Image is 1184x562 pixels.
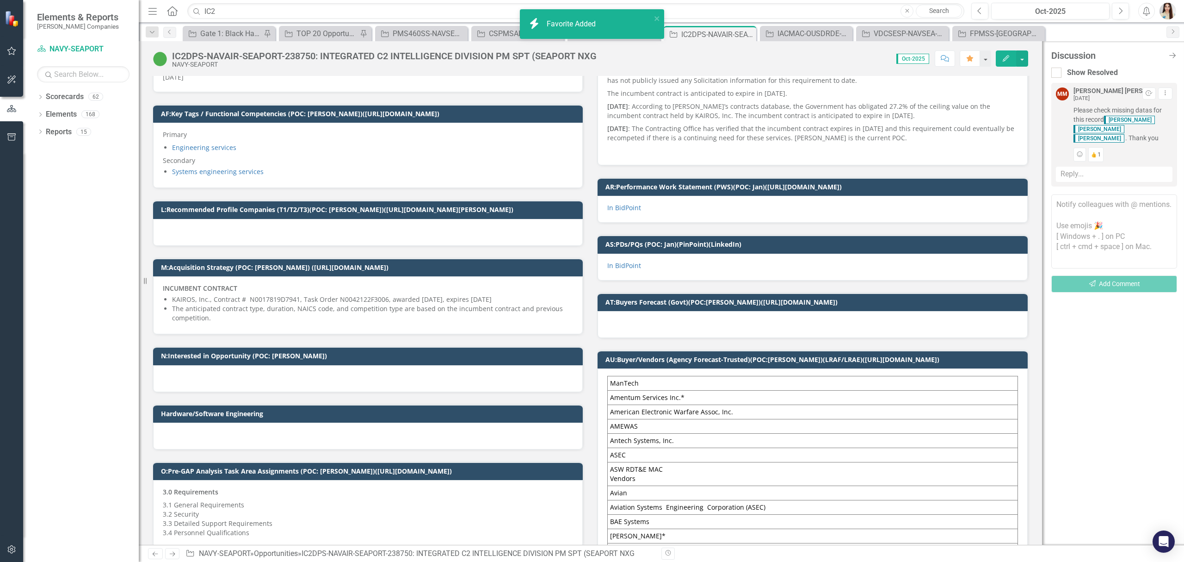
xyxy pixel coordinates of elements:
[163,284,237,293] strong: INCUMBENT CONTRACT
[1056,87,1069,100] div: MM
[1104,116,1155,124] span: [PERSON_NAME]
[1073,134,1124,143] span: [PERSON_NAME]
[200,28,261,39] div: Gate 1: Black Hat Schedule Report
[489,28,561,39] div: CSPMSADD-NAVSEA-SEAPORT-226874: CUSTOMER SUPPORT AND PROGRAM MANAGEMENT SERVICES FOR THE AIR DOMI...
[991,3,1110,19] button: Oct-2025
[605,183,1023,190] h3: AR:Performance Work Statement (PWS)(POC: Jan)([URL][DOMAIN_NAME])
[681,29,754,40] div: IC2DPS-NAVAIR-SEAPORT-238750: INTEGRATED C2 INTELLIGENCE DIVISION PM SPT (SEAPORT NXG
[1056,167,1172,182] div: Reply...
[608,448,1017,462] td: ASEC
[185,549,654,559] div: » »
[547,19,598,30] div: Favorite Added
[608,462,1017,486] td: ASW RDT&E MAC Vendors
[161,110,578,117] h3: AF:Key Tags / Functional Competencies (POC: [PERSON_NAME])([URL][DOMAIN_NAME])
[254,549,298,558] a: Opportunities
[608,419,1017,434] td: AMEWAS
[607,102,628,111] strong: [DATE]
[874,28,946,39] div: VDCSESP-NAVSEA-SEAPORT-253057: V DEPT COMBAT SYSTEMS ENGINEERING STRATEGIC PLANNING (SEAPORT NXG)
[37,23,119,30] small: [PERSON_NAME] Companies
[161,352,578,359] h3: N:Interested in Opportunity (POC: [PERSON_NAME])
[161,264,578,271] h3: M:Acquisition Strategy (POC: [PERSON_NAME]) ([URL][DOMAIN_NAME])
[37,44,129,55] a: NAVY-SEAPORT
[607,124,628,133] strong: [DATE]
[1153,531,1175,553] div: Open Intercom Messenger
[37,66,129,82] input: Search Below...
[1073,95,1090,101] small: [DATE]
[172,295,573,304] p: KAIROS, Inc., Contract # N0017819D7941, Task Order N0042122F3006, awarded [DATE], expires [DATE]
[608,486,1017,500] td: Avian
[172,61,597,68] div: NAVY-SEAPORT
[5,10,21,26] img: ClearPoint Strategy
[916,5,962,18] a: Search
[302,549,635,558] div: IC2DPS-NAVAIR-SEAPORT-238750: INTEGRATED C2 INTELLIGENCE DIVISION PM SPT (SEAPORT NXG
[172,167,264,176] a: Systems engineering services
[1159,3,1176,19] img: Janieva Castro
[1067,68,1118,78] div: Show Resolved
[46,92,84,102] a: Scorecards
[393,28,465,39] div: PMS460SS-NAVSEA-NAVY-214065: PMS 460 SUPPORT SERVICES (SEAPORT NXG)
[37,12,119,23] span: Elements & Reports
[172,51,597,61] div: IC2DPS-NAVAIR-SEAPORT-238750: INTEGRATED C2 INTELLIGENCE DIVISION PM SPT (SEAPORT NXG
[474,28,561,39] a: CSPMSADD-NAVSEA-SEAPORT-226874: CUSTOMER SUPPORT AND PROGRAM MANAGEMENT SERVICES FOR THE AIR DOMI...
[1073,125,1124,133] span: [PERSON_NAME]
[777,28,850,39] div: IACMAC-OUSDRDE-DEFENSE-224035: DTIC INFORMATION ANALYSIS CENTERS MULTIPLE AWARD CONTRACT (IAC MAC)
[607,261,641,270] a: In BidPoint
[1051,275,1177,293] button: Add Comment
[896,54,929,64] span: Oct-2025
[608,391,1017,405] td: Amentum Services Inc.*
[161,206,578,213] h3: L:Recommended Profile Companies (T1/T2/T3)(POC: [PERSON_NAME])([URL][DOMAIN_NAME][PERSON_NAME])
[608,500,1017,515] td: Aviation Systems Engineering Corporation (ASEC)
[163,130,573,141] p: Primary
[1073,106,1172,143] span: Please check missing datas for this record . Thank you
[608,405,1017,419] td: American Electronic Warfare Assoc, Inc.
[762,28,850,39] a: IACMAC-OUSDRDE-DEFENSE-224035: DTIC INFORMATION ANALYSIS CENTERS MULTIPLE AWARD CONTRACT (IAC MAC)
[161,410,578,417] h3: Hardware/Software Engineering
[46,109,77,120] a: Elements
[608,529,1017,543] td: [PERSON_NAME]*
[607,122,1017,144] p: : The Contracting Office has verified that the incumbent contract expires in [DATE] and this requ...
[76,128,91,136] div: 15
[605,241,1023,248] h3: AS:PDs/PQs (POC: Jan)(PinPoint)(LinkedIn)
[608,434,1017,448] td: Antech Systems, Inc.
[185,28,261,39] a: Gate 1: Black Hat Schedule Report
[46,127,72,137] a: Reports
[607,100,1017,122] p: : According to [PERSON_NAME]’s contracts database, the Government has obligated 27.2% of the ceil...
[955,28,1042,39] a: FPMSS-[GEOGRAPHIC_DATA]-SEAPORT-242467: (FINANCIAL AND PROGRAM MANAGEMENT SUPPORT SERVICES FPMSS ...
[607,87,1017,100] p: The incumbent contract is anticipated to expire in [DATE].
[608,515,1017,529] td: BAE Systems
[607,203,641,212] a: In BidPoint
[172,304,573,323] p: The anticipated contract type, duration, NAICS code, and competition type are based on the incumb...
[296,28,358,39] div: TOP 20 Opportunities ([DATE] Process)
[281,28,358,39] a: TOP 20 Opportunities ([DATE] Process)
[607,65,1017,87] p: : [PERSON_NAME] has reached out to the Contracting Office to determine the current status of this...
[172,143,236,152] a: Engineering services
[654,13,660,24] button: close
[1073,87,1175,94] div: [PERSON_NAME] [PERSON_NAME]
[605,356,1023,363] h3: AU:Buyer/Vendors (Agency Forecast-Trusted)(POC:[PERSON_NAME])(LRAF/LRAE)([URL][DOMAIN_NAME])
[970,28,1042,39] div: FPMSS-[GEOGRAPHIC_DATA]-SEAPORT-242467: (FINANCIAL AND PROGRAM MANAGEMENT SUPPORT SERVICES FPMSS ...
[199,549,250,558] a: NAVY-SEAPORT
[377,28,465,39] a: PMS460SS-NAVSEA-NAVY-214065: PMS 460 SUPPORT SERVICES (SEAPORT NXG)
[1051,50,1163,61] div: Discussion
[1098,150,1101,159] span: 1
[88,93,103,101] div: 62
[858,28,946,39] a: VDCSESP-NAVSEA-SEAPORT-253057: V DEPT COMBAT SYSTEMS ENGINEERING STRATEGIC PLANNING (SEAPORT NXG)
[608,376,1017,391] td: ManTech
[1088,147,1104,162] button: 1
[81,111,99,119] div: 168
[608,543,1017,558] td: Coherent Technical Services
[163,73,184,81] span: [DATE]
[153,51,167,66] img: Active
[163,499,573,537] p: 3.1 General Requirements 3.2 Security 3.3 Detailed Support Requirements 3.4 Personnel Qualifications
[163,487,218,496] strong: 3.0 Requirements
[994,6,1106,17] div: Oct-2025
[1091,152,1097,158] img: thumbs up
[605,299,1023,306] h3: AT:Buyers Forecast (Govt)(POC:[PERSON_NAME])([URL][DOMAIN_NAME])
[187,3,964,19] input: Search ClearPoint...
[161,468,578,475] h3: O:Pre-GAP Analysis Task Area Assignments (POC: [PERSON_NAME])([URL][DOMAIN_NAME])
[163,154,573,165] p: Secondary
